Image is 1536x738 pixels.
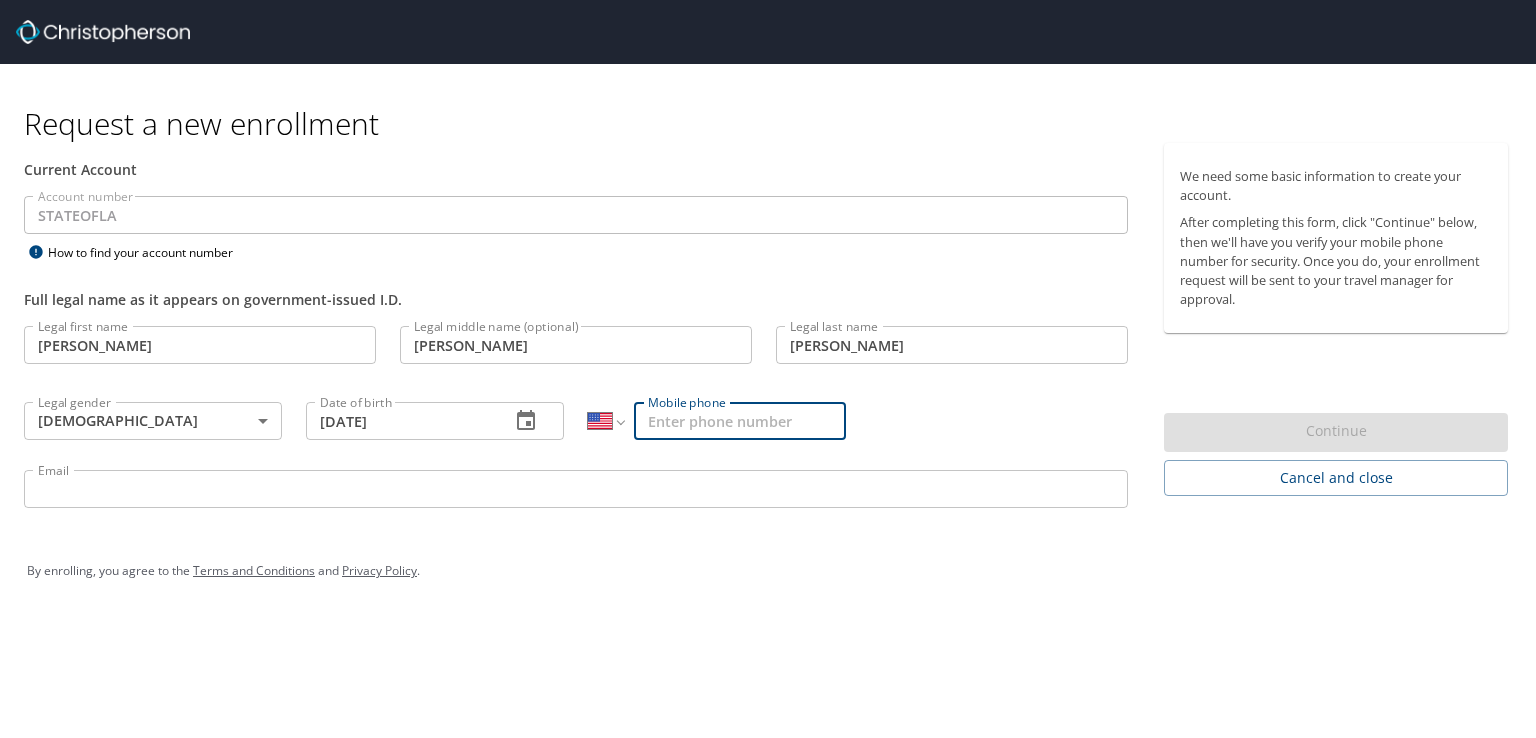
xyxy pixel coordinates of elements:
[24,104,1524,143] h1: Request a new enrollment
[306,402,494,440] input: MM/DD/YYYY
[16,20,190,44] img: cbt logo
[24,159,1128,180] div: Current Account
[193,562,315,579] a: Terms and Conditions
[1164,460,1508,497] button: Cancel and close
[1180,466,1492,491] span: Cancel and close
[634,402,846,440] input: Enter phone number
[1180,167,1492,205] p: We need some basic information to create your account.
[24,289,1128,310] div: Full legal name as it appears on government-issued I.D.
[24,240,274,265] div: How to find your account number
[1180,213,1492,309] p: After completing this form, click "Continue" below, then we'll have you verify your mobile phone ...
[27,546,1509,596] div: By enrolling, you agree to the and .
[342,562,417,579] a: Privacy Policy
[24,402,282,440] div: [DEMOGRAPHIC_DATA]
